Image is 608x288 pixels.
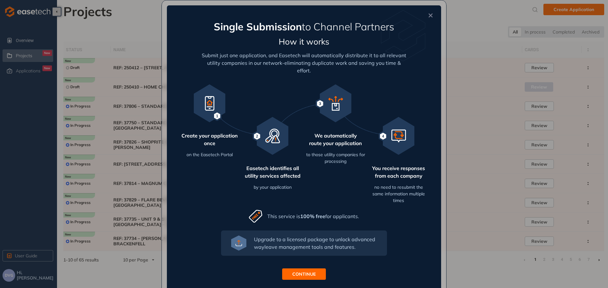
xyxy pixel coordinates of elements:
[422,9,440,26] button: Close
[302,20,394,33] span: to Channel Partners
[381,10,425,61] img: watermark
[243,164,302,180] span: Easetech identifies all utility services affected
[254,236,377,251] div: Upgrade to a licensed package to unlock advanced wayleave management tools and features.
[325,213,359,219] span: for applicants.
[282,268,326,280] button: CONTINUE
[221,230,387,256] button: Upgrade to a licensed package to unlock advanced wayleave management tools and features.
[214,20,302,33] span: Single Submission
[319,101,321,107] span: 3
[180,132,239,148] span: Create your application once
[382,133,384,139] span: 4
[300,213,325,219] span: 100% free
[243,184,302,205] div: by your application
[369,164,428,180] span: You receive responses from each company
[292,271,316,278] span: CONTINUE
[306,151,365,172] div: to those utility companies for processing
[216,113,218,119] span: 1
[180,151,239,172] div: on the Easetech Portal
[309,132,362,148] span: We automatically route your application
[267,213,300,219] span: This service is
[200,37,408,52] h5: How it works
[369,184,428,205] div: no need to resubmit the same information multiple times
[256,133,258,139] span: 2
[200,52,408,74] div: Submit just one application, and Easetech will automatically distribute it to all relevant utilit...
